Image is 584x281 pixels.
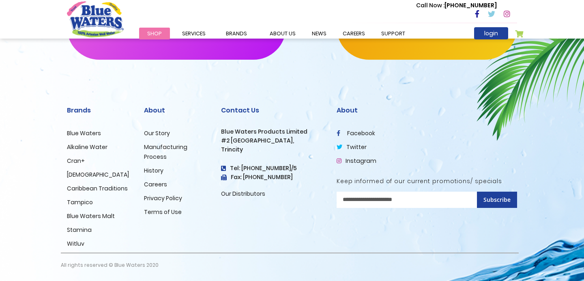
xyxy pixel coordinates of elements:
[67,1,124,37] a: store logo
[477,192,517,208] button: Subscribe
[144,143,187,161] a: Manufacturing Process
[416,1,497,10] p: [PHONE_NUMBER]
[144,106,209,114] h2: About
[67,240,84,248] a: Witluv
[416,1,444,9] span: Call Now :
[67,143,107,151] a: Alkaline Water
[337,157,376,165] a: Instagram
[304,28,335,39] a: News
[373,28,413,39] a: support
[221,174,324,181] h3: Fax: [PHONE_NUMBER]
[221,146,324,153] h3: Trincity
[221,106,324,114] h2: Contact Us
[221,165,324,172] h4: Tel: [PHONE_NUMBER]/5
[221,137,324,144] h3: #2 [GEOGRAPHIC_DATA],
[144,180,167,188] a: Careers
[226,30,247,37] span: Brands
[337,143,367,151] a: twitter
[337,106,517,114] h2: About
[147,30,162,37] span: Shop
[182,30,206,37] span: Services
[67,184,128,192] a: Caribbean Traditions
[337,129,375,137] a: facebook
[335,28,373,39] a: careers
[67,129,101,137] a: Blue Waters
[144,208,182,216] a: Terms of Use
[144,129,170,137] a: Our Story
[474,27,508,39] a: login
[67,198,93,206] a: Tampico
[221,128,324,135] h3: Blue Waters Products Limited
[67,157,85,165] a: Cran+
[67,106,132,114] h2: Brands
[337,178,517,185] h5: Keep informed of our current promotions/ specials
[67,171,129,179] a: [DEMOGRAPHIC_DATA]
[144,166,163,175] a: History
[262,28,304,39] a: about us
[67,212,115,220] a: Blue Waters Malt
[61,253,159,277] p: All rights reserved © Blue Waters 2020
[144,194,182,202] a: Privacy Policy
[221,190,265,198] a: Our Distributors
[67,226,92,234] a: Stamina
[483,196,511,203] span: Subscribe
